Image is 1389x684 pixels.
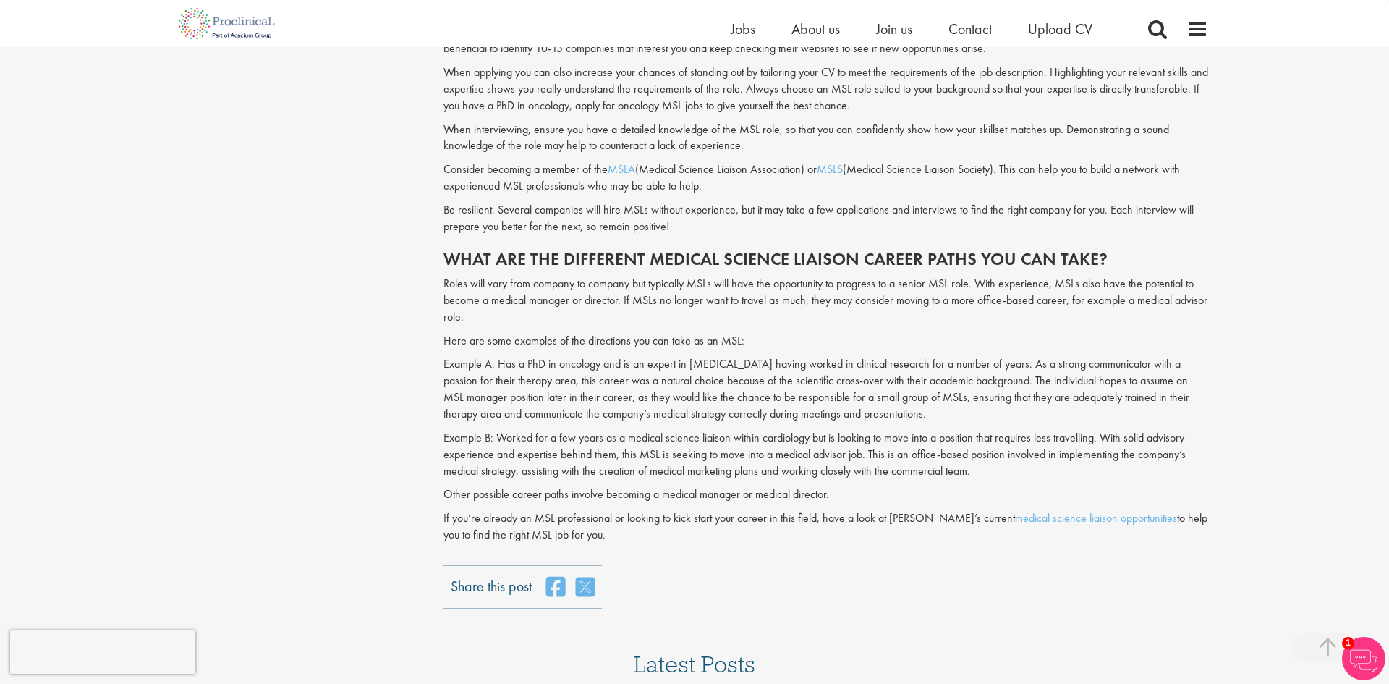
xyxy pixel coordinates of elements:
[443,430,1209,480] p: Example B: Worked for a few years as a medical science liaison within cardiology but is looking t...
[1342,637,1385,680] img: Chatbot
[546,576,565,598] a: share on facebook
[443,161,1209,195] p: Consider becoming a member of the (Medical Science Liaison Association) or (Medical Science Liais...
[1342,637,1354,649] span: 1
[451,576,532,586] label: Share this post
[1028,20,1092,38] a: Upload CV
[10,630,195,674] iframe: reCAPTCHA
[443,333,1209,350] p: Here are some examples of the directions you can take as an MSL:
[443,510,1209,544] p: If you’re already an MSL professional or looking to kick start your career in this field, have a ...
[443,486,1209,503] p: Other possible career paths involve becoming a medical manager or medical director.
[948,20,992,38] a: Contact
[443,356,1209,422] p: Example A: Has a PhD in oncology and is an expert in [MEDICAL_DATA] having worked in clinical res...
[876,20,912,38] a: Join us
[443,250,1209,269] h2: What are the different medical science liaison career paths you can take?
[731,20,755,38] a: Jobs
[443,202,1209,235] p: Be resilient. Several companies will hire MSLs without experience, but it may take a few applicat...
[791,20,840,38] a: About us
[1015,510,1177,525] a: medical science liaison opportunities
[443,122,1209,155] p: When interviewing, ensure you have a detailed knowledge of the MSL role, so that you can confiden...
[576,576,595,598] a: share on twitter
[443,276,1209,326] p: Roles will vary from company to company but typically MSLs will have the opportunity to progress ...
[608,161,635,177] a: MSLA
[817,161,843,177] a: MSLS
[443,64,1209,114] p: When applying you can also increase your chances of standing out by tailoring your CV to meet the...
